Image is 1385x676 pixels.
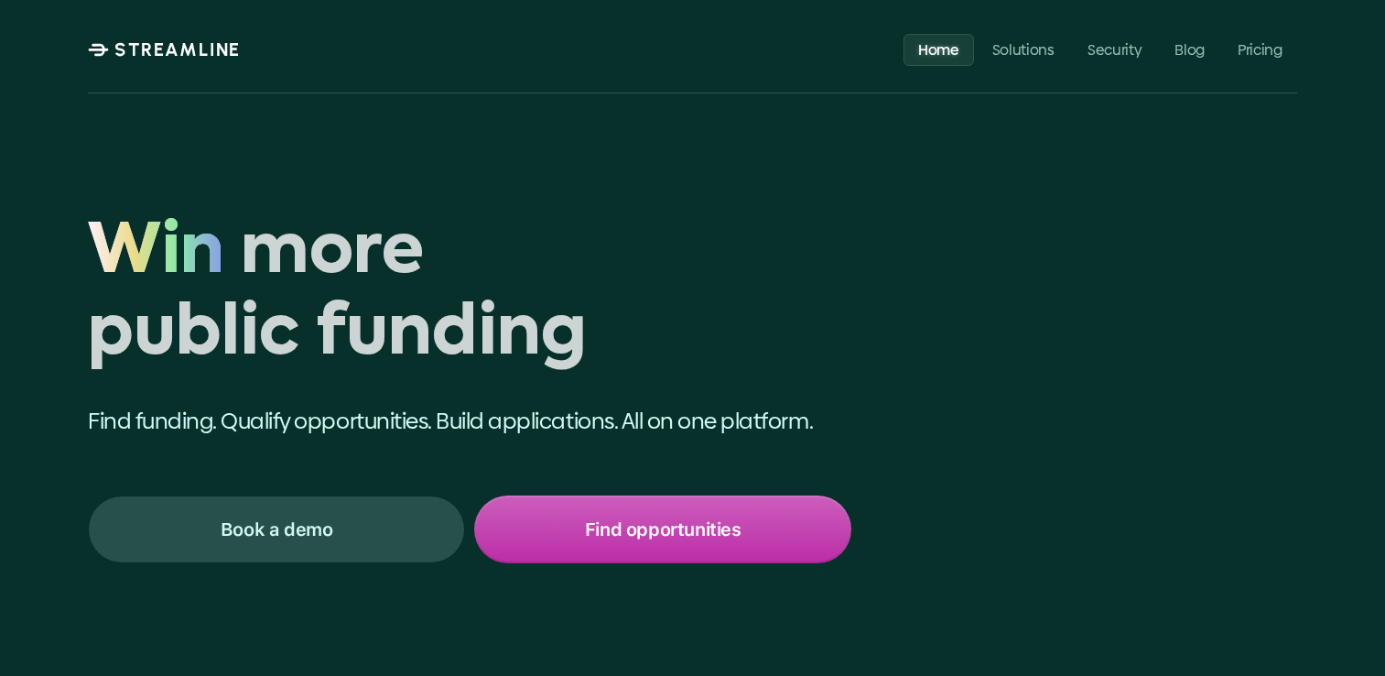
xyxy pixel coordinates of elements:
a: Security [1073,33,1156,65]
a: Blog [1161,33,1220,65]
p: Book a demo [221,518,333,541]
a: Pricing [1223,33,1297,65]
p: Solutions [992,40,1055,58]
a: Find opportunities [474,496,851,563]
a: Home [903,33,974,65]
span: Win [88,213,224,295]
p: Pricing [1238,40,1282,58]
h1: Win more public funding [88,213,851,376]
p: Find funding. Qualify opportunities. Build applications. All on one platform. [88,406,851,437]
p: Security [1087,40,1142,58]
p: STREAMLINE [114,38,241,60]
a: Book a demo [88,496,465,563]
p: Home [918,40,959,58]
p: Find opportunities [585,518,741,541]
p: Blog [1175,40,1206,58]
a: STREAMLINE [88,38,241,60]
